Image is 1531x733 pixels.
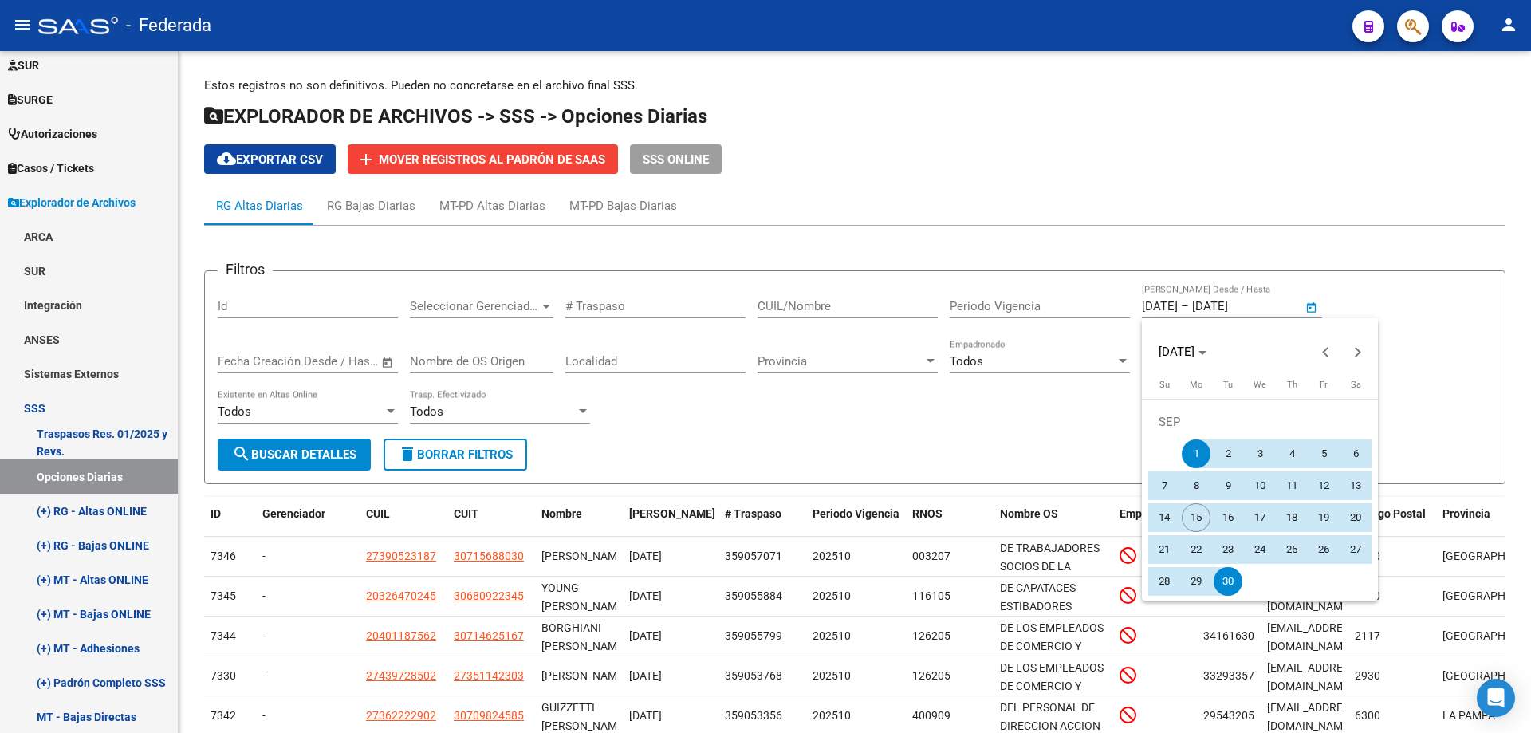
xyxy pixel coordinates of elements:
button: September 15, 2025 [1180,502,1212,534]
span: Th [1287,380,1297,390]
button: Choose month and year [1152,337,1213,366]
span: Fr [1320,380,1328,390]
button: September 6, 2025 [1340,438,1372,470]
button: September 11, 2025 [1276,470,1308,502]
button: September 1, 2025 [1180,438,1212,470]
span: 26 [1309,535,1338,564]
span: 7 [1150,471,1179,500]
span: Mo [1190,380,1202,390]
span: 11 [1277,471,1306,500]
button: September 10, 2025 [1244,470,1276,502]
span: 24 [1246,535,1274,564]
button: September 2, 2025 [1212,438,1244,470]
button: September 17, 2025 [1244,502,1276,534]
span: 17 [1246,503,1274,532]
div: Open Intercom Messenger [1477,679,1515,717]
button: September 16, 2025 [1212,502,1244,534]
span: 1 [1182,439,1210,468]
button: September 27, 2025 [1340,534,1372,566]
span: 10 [1246,471,1274,500]
button: September 22, 2025 [1180,534,1212,566]
button: September 19, 2025 [1308,502,1340,534]
span: 14 [1150,503,1179,532]
button: Previous month [1310,336,1342,368]
span: 13 [1341,471,1370,500]
button: September 18, 2025 [1276,502,1308,534]
span: Su [1159,380,1170,390]
button: September 3, 2025 [1244,438,1276,470]
span: 28 [1150,567,1179,596]
button: September 28, 2025 [1148,566,1180,597]
button: September 29, 2025 [1180,566,1212,597]
button: September 26, 2025 [1308,534,1340,566]
span: 12 [1309,471,1338,500]
button: September 9, 2025 [1212,470,1244,502]
span: Tu [1223,380,1233,390]
button: September 7, 2025 [1148,470,1180,502]
span: 22 [1182,535,1210,564]
span: 15 [1182,503,1210,532]
span: 5 [1309,439,1338,468]
span: 18 [1277,503,1306,532]
button: September 20, 2025 [1340,502,1372,534]
button: September 4, 2025 [1276,438,1308,470]
span: 30 [1214,567,1242,596]
span: 21 [1150,535,1179,564]
span: 25 [1277,535,1306,564]
button: September 12, 2025 [1308,470,1340,502]
span: 4 [1277,439,1306,468]
button: September 24, 2025 [1244,534,1276,566]
button: September 5, 2025 [1308,438,1340,470]
span: 27 [1341,535,1370,564]
span: 2 [1214,439,1242,468]
span: 16 [1214,503,1242,532]
button: September 21, 2025 [1148,534,1180,566]
button: September 30, 2025 [1212,566,1244,597]
button: September 14, 2025 [1148,502,1180,534]
button: September 8, 2025 [1180,470,1212,502]
button: September 23, 2025 [1212,534,1244,566]
span: 3 [1246,439,1274,468]
button: Next month [1342,336,1374,368]
span: [DATE] [1159,345,1194,359]
span: 9 [1214,471,1242,500]
span: We [1254,380,1266,390]
span: Sa [1351,380,1361,390]
span: 8 [1182,471,1210,500]
span: 29 [1182,567,1210,596]
span: 6 [1341,439,1370,468]
span: 20 [1341,503,1370,532]
button: September 13, 2025 [1340,470,1372,502]
span: 19 [1309,503,1338,532]
span: 23 [1214,535,1242,564]
button: September 25, 2025 [1276,534,1308,566]
td: SEP [1148,406,1372,438]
